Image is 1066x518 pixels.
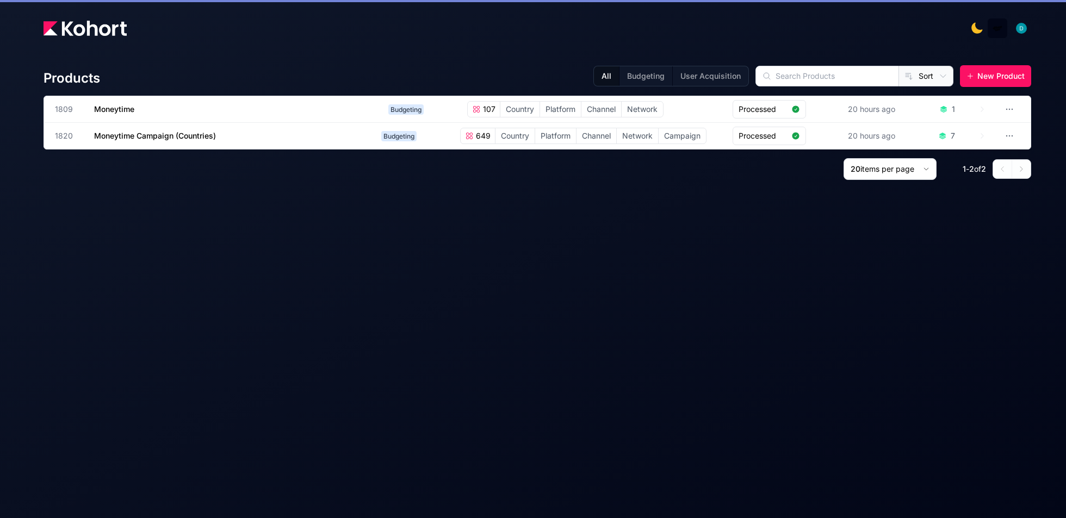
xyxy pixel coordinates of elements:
span: 649 [474,130,491,141]
div: 1 [952,104,955,115]
button: 20items per page [844,158,937,180]
h4: Products [44,70,100,87]
span: Moneytime [94,104,134,114]
div: 20 hours ago [846,102,897,117]
span: Sort [919,71,933,82]
span: Country [495,128,535,143]
span: 1809 [55,104,81,115]
a: 1809MoneytimeBudgeting107CountryPlatformChannelNetworkProcessed20 hours ago1 [55,96,986,122]
button: All [594,66,619,86]
div: 20 hours ago [846,128,897,143]
img: logo_MoneyTimeLogo_1_20250619094856634230.png [992,23,1003,34]
span: Network [617,128,658,143]
span: - [966,164,969,173]
button: Budgeting [619,66,672,86]
span: New Product [977,71,1025,82]
span: items per page [860,164,914,173]
div: 7 [951,130,955,141]
span: Budgeting [388,104,424,115]
span: 1 [963,164,966,173]
span: Processed [739,104,787,115]
input: Search Products [756,66,898,86]
img: Kohort logo [44,21,127,36]
span: Moneytime Campaign (Countries) [94,131,216,140]
span: 2 [981,164,986,173]
a: 1820Moneytime Campaign (Countries)Budgeting649CountryPlatformChannelNetworkCampaignProcessed20 ho... [55,123,986,149]
button: New Product [960,65,1031,87]
span: Processed [739,130,787,141]
span: Channel [581,102,621,117]
span: 2 [969,164,974,173]
span: 20 [851,164,860,173]
span: Channel [577,128,616,143]
span: 107 [481,104,495,115]
span: Network [622,102,663,117]
span: Platform [540,102,581,117]
span: Budgeting [381,131,417,141]
span: Campaign [659,128,706,143]
span: of [974,164,981,173]
span: Country [500,102,540,117]
button: User Acquisition [672,66,748,86]
span: 1820 [55,130,81,141]
span: Platform [535,128,576,143]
